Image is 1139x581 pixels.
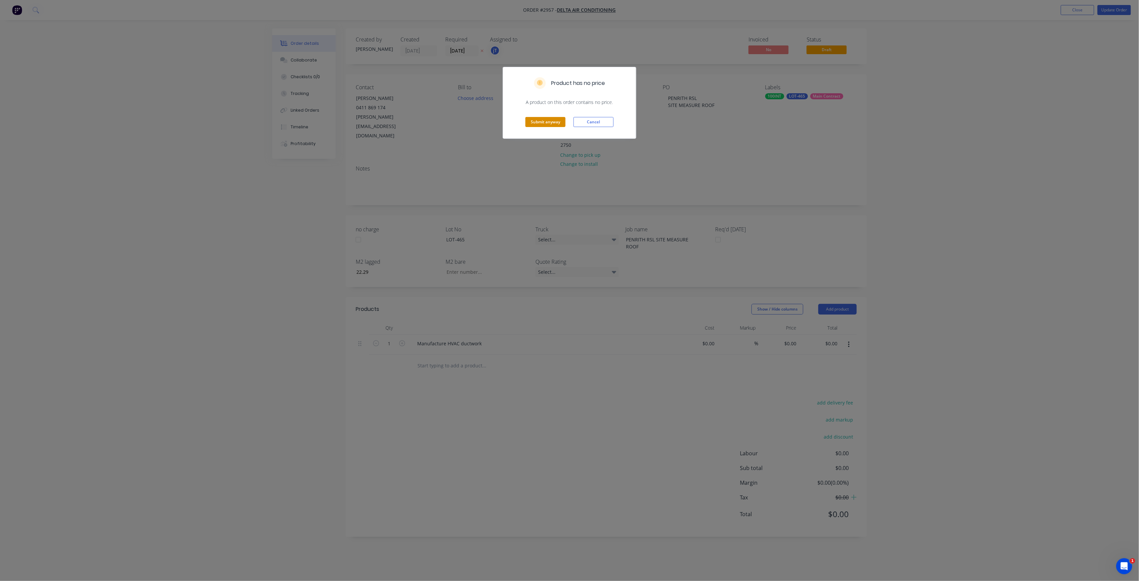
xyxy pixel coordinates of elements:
h5: Product has no price [551,79,605,87]
button: Cancel [574,117,614,127]
span: A product on this order contains no price. [511,99,628,106]
span: 1 [1130,558,1135,564]
iframe: Intercom live chat [1116,558,1132,574]
button: Submit anyway [525,117,565,127]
